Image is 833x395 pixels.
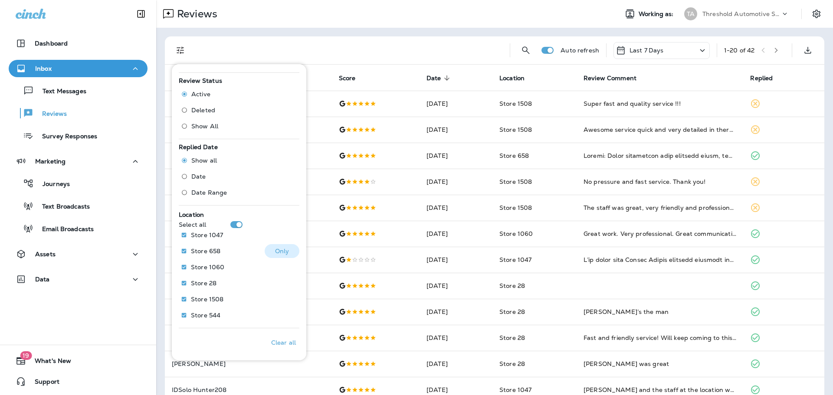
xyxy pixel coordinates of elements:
div: Danny’s the man [584,307,737,316]
p: Store 28 [191,280,216,287]
span: Store 28 [499,282,525,290]
p: Text Messages [34,88,86,96]
td: [DATE] [420,325,492,351]
span: Review Comment [584,75,636,82]
span: Support [26,378,59,388]
p: Store 1508 [191,296,223,303]
span: Store 1508 [499,100,532,108]
span: Store 28 [499,360,525,368]
td: [DATE] [420,221,492,247]
div: Awesome service quick and very detailed in there work [584,125,737,134]
span: Store 1508 [499,204,532,212]
div: TA [684,7,697,20]
td: [DATE] [420,91,492,117]
button: Collapse Sidebar [129,5,153,23]
button: Data [9,271,148,288]
button: Assets [9,245,148,263]
span: Score [339,75,356,82]
p: Assets [35,251,56,258]
p: Dashboard [35,40,68,47]
p: Last 7 Days [630,47,664,54]
button: Text Broadcasts [9,197,148,215]
span: Store 1508 [499,126,532,134]
td: [DATE] [420,169,492,195]
button: Marketing [9,153,148,170]
div: No pressure and fast service. Thank you! [584,177,737,186]
button: Email Broadcasts [9,219,148,238]
span: Date [426,74,453,82]
td: [DATE] [420,273,492,299]
div: 1 - 20 of 42 [724,47,754,54]
p: Clear all [271,339,296,346]
button: 19What's New [9,352,148,369]
div: Great work. Very professional. Great communication. Alex is the name of manager that was helping ... [584,229,737,238]
p: Text Broadcasts [33,203,90,211]
span: Date [426,75,441,82]
td: [DATE] [420,351,492,377]
span: Store 1047 [499,386,531,394]
p: IDSolo Hunter208 [172,386,325,393]
span: Store 28 [499,308,525,316]
button: Support [9,373,148,390]
p: Store 1060 [191,264,224,271]
div: I’ve given this Grease Monkey location multiple chances, and unfortunately, each visit has been c... [584,255,737,264]
p: Journeys [34,180,70,189]
button: Survey Responses [9,127,148,145]
p: Store 544 [191,312,220,319]
p: Survey Responses [33,133,97,141]
span: What's New [26,357,71,368]
td: [DATE] [420,117,492,143]
button: Filters [172,42,189,59]
p: Threshold Automotive Service dba Grease Monkey [702,10,781,17]
p: Auto refresh [561,47,599,54]
span: Date Range [191,189,227,196]
span: Store 1060 [499,230,533,238]
div: Update: After everything that happened below, they did a great job of taking responsibility. They... [584,151,737,160]
p: Reviews [33,110,67,118]
div: The staff was great, very friendly and professional. They kept us informed about everything that ... [584,203,737,212]
span: Replied Date [179,143,218,151]
span: Location [179,211,204,219]
td: [DATE] [420,143,492,169]
button: Clear all [268,332,299,353]
span: Replied [750,75,773,82]
span: Store 658 [499,152,529,160]
span: Show All [191,123,218,130]
div: Danny was great [584,359,737,368]
button: Export as CSV [799,42,817,59]
p: Only [275,248,289,255]
p: Select all [179,221,206,228]
button: Only [265,244,299,258]
span: Review Comment [584,74,648,82]
span: Show all [191,157,217,164]
p: Email Broadcasts [33,225,94,234]
button: Reviews [9,104,148,122]
p: Data [35,276,50,283]
div: Fast and friendly service! Will keep coming to this location. [584,333,737,342]
span: 19 [20,351,32,360]
p: Inbox [35,65,52,72]
button: Inbox [9,60,148,77]
span: Date [191,173,206,180]
td: [DATE] [420,247,492,273]
div: Brittany and the staff at the location were easy and wonderful to work with! Fast and efficient [584,385,737,394]
div: Super fast and quality service !!! [584,99,737,108]
span: Replied [750,74,784,82]
p: Reviews [174,7,217,20]
span: Store 1508 [499,178,532,186]
span: Score [339,74,367,82]
td: [DATE] [420,299,492,325]
button: Journeys [9,174,148,193]
button: Text Messages [9,82,148,100]
p: Marketing [35,158,66,165]
span: Location [499,74,536,82]
span: Location [499,75,525,82]
button: Settings [809,6,824,22]
button: Dashboard [9,35,148,52]
p: [PERSON_NAME] [172,360,325,367]
td: [DATE] [420,195,492,221]
span: Deleted [191,107,215,114]
span: Active [191,91,210,98]
span: Review Status [179,77,222,85]
div: Filters [172,59,306,360]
